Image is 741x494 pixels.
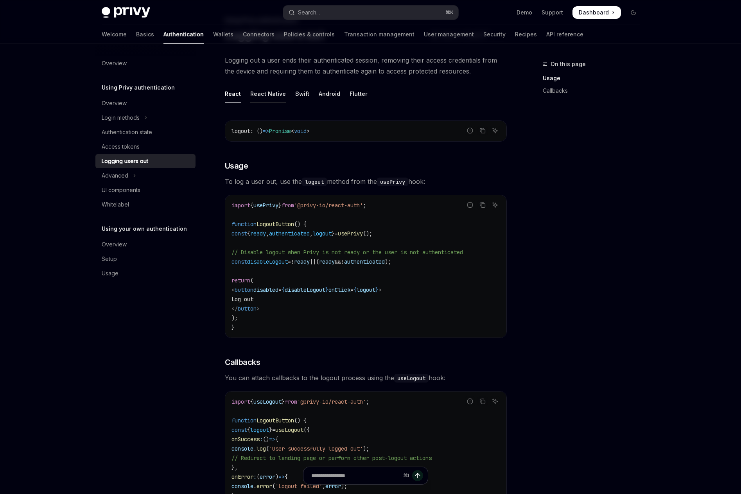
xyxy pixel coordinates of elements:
[490,396,500,406] button: Ask AI
[95,252,196,266] a: Setup
[257,445,266,452] span: log
[363,445,369,452] span: );
[102,83,175,92] h5: Using Privy authentication
[253,286,278,293] span: disabled
[282,286,285,293] span: {
[316,258,319,265] span: (
[257,417,294,424] span: LogoutButton
[231,417,257,424] span: function
[328,286,350,293] span: onClick
[253,202,278,209] span: usePrivy
[275,426,303,433] span: useLogout
[247,426,250,433] span: {
[231,128,250,135] span: logout
[231,464,238,471] span: },
[483,25,506,44] a: Security
[102,185,140,195] div: UI components
[266,230,269,237] span: ,
[231,258,247,265] span: const
[95,125,196,139] a: Authentication state
[225,84,241,103] div: React
[231,426,247,433] span: const
[445,9,454,16] span: ⌘ K
[102,59,127,68] div: Overview
[278,202,282,209] span: }
[350,286,353,293] span: =
[341,258,344,265] span: !
[282,398,285,405] span: }
[250,128,263,135] span: : ()
[231,286,235,293] span: <
[231,221,257,228] span: function
[412,470,423,481] button: Send message
[102,7,150,18] img: dark logo
[319,258,335,265] span: ready
[102,128,152,137] div: Authentication state
[319,84,340,103] div: Android
[102,269,118,278] div: Usage
[235,286,253,293] span: button
[515,25,537,44] a: Recipes
[231,230,247,237] span: const
[225,160,248,171] span: Usage
[310,230,313,237] span: ,
[285,398,297,405] span: from
[231,305,238,312] span: </
[95,169,196,183] button: Toggle Advanced section
[272,426,275,433] span: =
[278,286,282,293] span: =
[253,445,257,452] span: .
[627,6,640,19] button: Toggle dark mode
[231,202,250,209] span: import
[250,398,253,405] span: {
[338,230,363,237] span: usePrivy
[95,56,196,70] a: Overview
[163,25,204,44] a: Authentication
[394,374,429,383] code: useLogout
[102,240,127,249] div: Overview
[294,417,307,424] span: () {
[302,178,327,186] code: logout
[263,436,269,443] span: ()
[102,99,127,108] div: Overview
[294,221,307,228] span: () {
[543,84,646,97] a: Callbacks
[102,254,117,264] div: Setup
[225,176,507,187] span: To log a user out, use the method from the hook:
[477,126,488,136] button: Copy the contents from the code block
[95,96,196,110] a: Overview
[247,230,250,237] span: {
[310,258,316,265] span: ||
[303,426,310,433] span: ({
[269,128,291,135] span: Promise
[294,258,310,265] span: ready
[95,266,196,280] a: Usage
[490,200,500,210] button: Ask AI
[95,198,196,212] a: Whitelabel
[231,249,463,256] span: // Disable logout when Privy is not ready or the user is not authenticated
[291,258,294,265] span: !
[102,156,148,166] div: Logging users out
[542,9,563,16] a: Support
[465,126,475,136] button: Report incorrect code
[136,25,154,44] a: Basics
[102,200,129,209] div: Whitelabel
[350,84,368,103] div: Flutter
[253,398,282,405] span: useLogout
[250,426,269,433] span: logout
[477,200,488,210] button: Copy the contents from the code block
[102,171,128,180] div: Advanced
[95,237,196,251] a: Overview
[231,445,253,452] span: console
[363,230,372,237] span: ();
[465,396,475,406] button: Report incorrect code
[250,277,253,284] span: (
[465,200,475,210] button: Report incorrect code
[295,84,309,103] div: Swift
[572,6,621,19] a: Dashboard
[335,258,341,265] span: &&
[231,296,253,303] span: Log out
[377,178,408,186] code: usePrivy
[102,25,127,44] a: Welcome
[375,286,379,293] span: }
